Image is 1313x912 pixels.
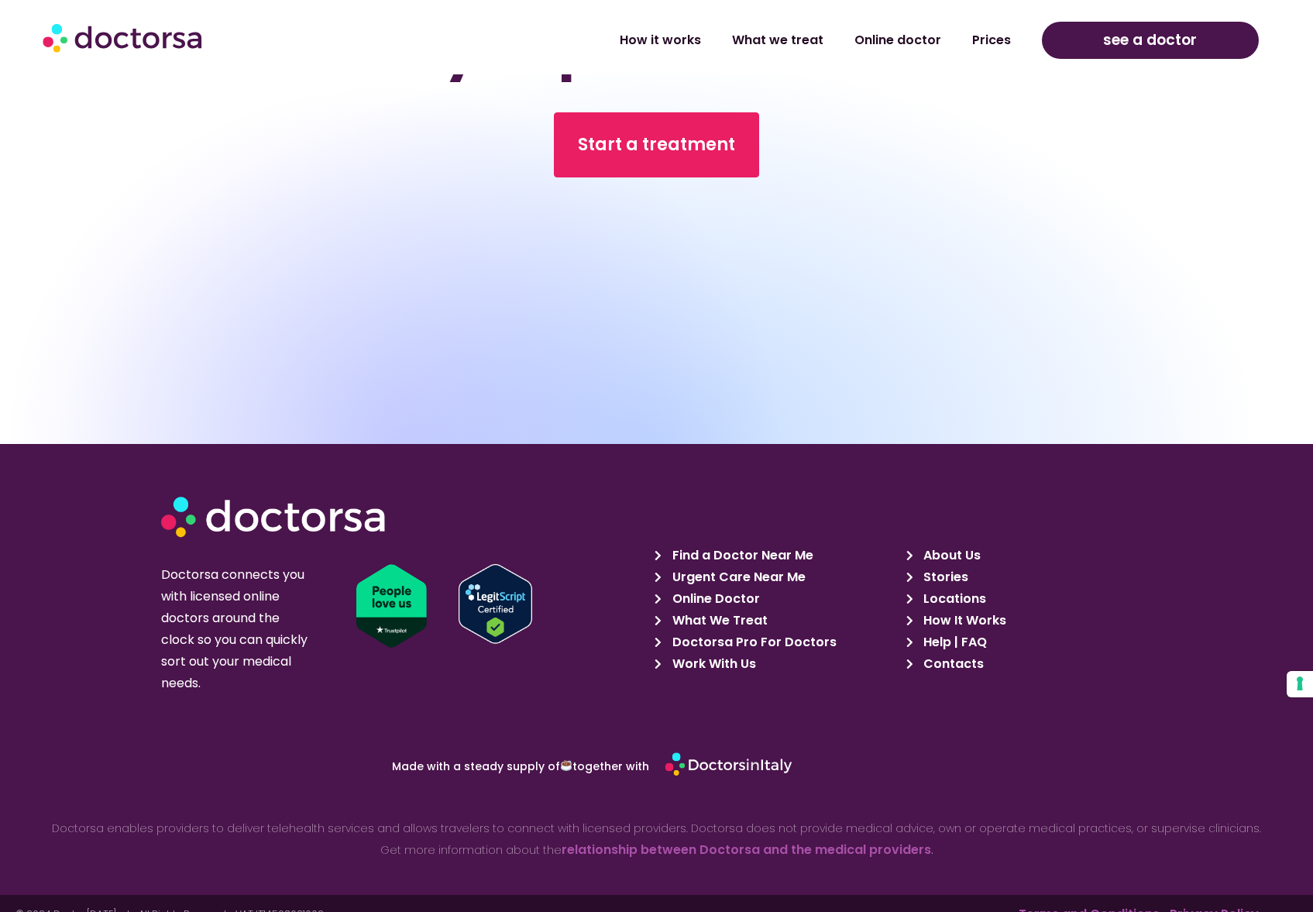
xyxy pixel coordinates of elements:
span: Doctorsa Pro For Doctors [669,632,837,653]
span: see a doctor [1103,28,1197,53]
span: What We Treat [669,610,768,632]
a: Contacts [906,653,1149,675]
a: Urgent Care Near Me [655,566,897,588]
a: Online doctor [839,22,957,58]
span: About Us [919,545,981,566]
p: Made with a steady supply of together with [240,760,649,772]
a: see a doctor [1042,22,1259,59]
a: Prices [957,22,1026,58]
nav: Menu [342,22,1026,58]
span: Start a treatment [578,132,735,157]
a: Help | FAQ [906,632,1149,653]
a: Doctorsa Pro For Doctors [655,632,897,653]
a: Online Doctor [655,588,897,610]
span: Find a Doctor Near Me [669,545,813,566]
span: Locations [919,588,986,610]
span: Work With Us [669,653,756,675]
p: Doctorsa enables providers to deliver telehealth services and allows travelers to connect with li... [46,817,1267,861]
a: How it works [604,22,717,58]
strong: . [931,842,933,858]
span: Urgent Care Near Me [669,566,806,588]
a: Work With Us [655,653,897,675]
span: Online Doctor [669,588,760,610]
a: What We Treat [655,610,897,632]
a: About Us [906,545,1149,566]
a: Stories [906,566,1149,588]
a: What we treat [717,22,839,58]
a: relationship between Doctorsa and the medical providers [562,841,931,859]
img: ☕ [561,760,572,771]
p: Doctorsa connects you with licensed online doctors around the clock so you can quickly sort out y... [161,564,314,694]
img: Verify Approval for www.doctorsa.com [459,564,532,644]
a: Verify LegitScript Approval for www.doctorsa.com [459,564,665,644]
a: How It Works [906,610,1149,632]
span: Stories [919,566,968,588]
a: Locations [906,588,1149,610]
span: Help | FAQ [919,632,987,653]
a: Find a Doctor Near Me [655,545,897,566]
a: Start a treatment [554,112,759,177]
span: How It Works [919,610,1006,632]
span: Contacts [919,653,984,675]
button: Your consent preferences for tracking technologies [1287,671,1313,697]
